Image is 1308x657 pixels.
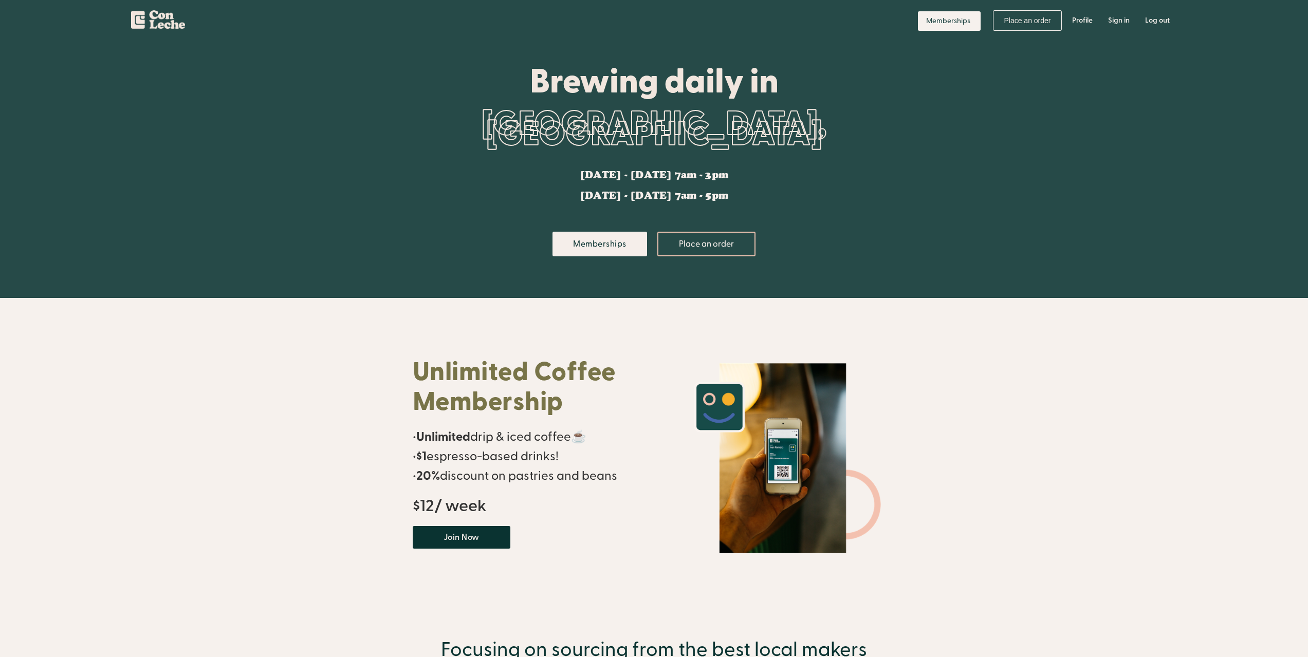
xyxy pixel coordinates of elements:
[1064,5,1100,36] a: Profile
[416,468,440,484] strong: 20%
[580,170,728,201] div: [DATE] - [DATE] 7am - 3pm [DATE] - [DATE] 7am - 5pm
[918,11,981,31] a: Memberships
[413,495,487,517] strong: $12/ week
[993,10,1061,31] a: Place an order
[552,232,647,256] a: Memberships
[413,526,510,549] a: Join Now
[416,448,427,464] strong: $1
[413,99,896,160] div: [GEOGRAPHIC_DATA], [GEOGRAPHIC_DATA]
[413,358,644,417] h1: Unlimited Coffee Membership
[131,5,185,33] a: home
[413,63,896,99] div: Brewing daily in
[416,429,470,445] strong: Unlimited
[413,427,644,486] p: • drip & iced coffee☕ • espresso-based drinks! • discount on pastries and beans
[657,232,756,256] a: Place an order
[1100,5,1137,36] a: Sign in
[1137,5,1177,36] a: Log out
